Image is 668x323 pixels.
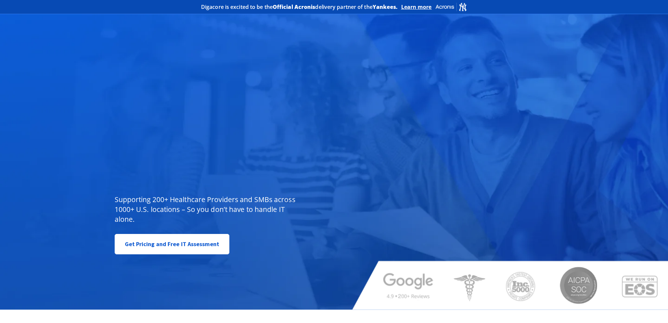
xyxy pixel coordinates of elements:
h2: Digacore is excited to be the delivery partner of the [201,4,398,10]
a: Get Pricing and Free IT Assessment [115,234,229,254]
b: Yankees. [373,3,398,11]
img: Acronis [435,2,467,12]
p: Supporting 200+ Healthcare Providers and SMBs across 1000+ U.S. locations – So you don’t have to ... [115,195,298,224]
a: Learn more [401,4,432,10]
span: Get Pricing and Free IT Assessment [125,238,219,251]
b: Official Acronis [273,3,315,11]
